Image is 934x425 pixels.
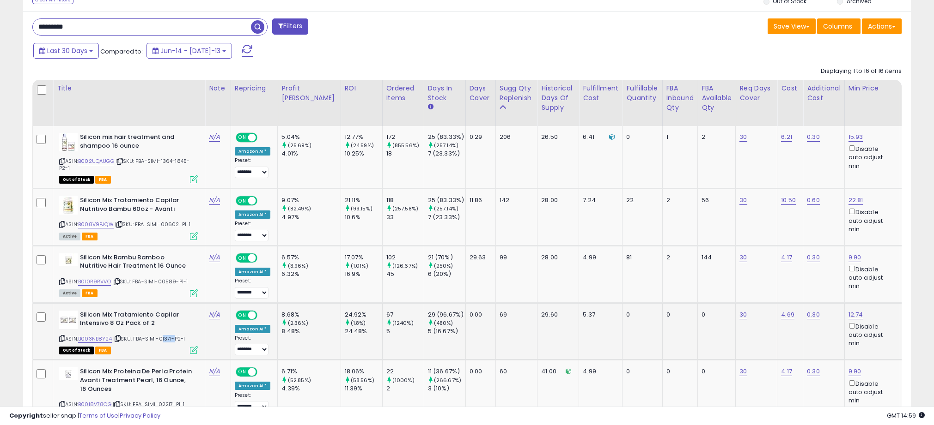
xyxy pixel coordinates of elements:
span: All listings that are currently out of stock and unavailable for purchase on Amazon [59,347,94,354]
small: (250%) [434,262,453,269]
div: Amazon AI * [235,147,271,156]
div: 22 [386,367,424,376]
div: 81 [626,253,655,262]
div: Ordered Items [386,84,420,103]
div: Displaying 1 to 16 of 16 items [821,67,902,76]
div: 5.37 [583,311,615,319]
a: N/A [209,253,220,262]
span: ON [237,311,248,319]
span: | SKU: FBA-SIMI-01371-P2-1 [113,335,185,342]
img: 31M8CV+nSIL._SL40_.jpg [59,367,78,380]
div: 0 [626,133,655,141]
th: Please note that this number is a calculation based on your required days of coverage and your ve... [495,80,537,126]
div: Disable auto adjust min [849,144,893,170]
div: 4.39% [281,384,340,393]
div: Disable auto adjust min [849,207,893,233]
div: 29.63 [470,253,488,262]
div: 4.99 [583,367,615,376]
div: FBA Available Qty [702,84,732,113]
span: FBA [82,289,98,297]
button: Last 30 Days [33,43,99,59]
div: 102 [386,253,424,262]
a: 0.30 [807,367,820,376]
div: Min Price [849,84,896,93]
div: Disable auto adjust min [849,264,893,291]
div: Amazon AI * [235,210,271,219]
small: (257.14%) [434,142,458,149]
div: 56 [702,196,728,204]
div: 22 [626,196,655,204]
div: ROI [345,84,378,93]
div: 21 (70%) [428,253,465,262]
div: 18.06% [345,367,382,376]
div: 0.00 [470,367,488,376]
small: (126.67%) [392,262,418,269]
div: Repricing [235,84,274,93]
button: Save View [768,18,816,34]
span: | SKU: FBA-SIMI-00602-P1-1 [115,221,190,228]
div: 7 (23.33%) [428,213,465,221]
div: Title [57,84,201,93]
img: 41g2MeG4iPL._SL40_.jpg [59,196,78,215]
div: Disable auto adjust min [849,321,893,348]
a: 30 [739,132,747,142]
div: 25 (83.33%) [428,196,465,204]
div: 2 [666,196,691,204]
span: FBA [82,233,98,240]
div: 10.25% [345,150,382,158]
div: 8.68% [281,311,340,319]
span: Jun-14 - [DATE]-13 [160,46,220,55]
div: 6 (20%) [428,270,465,278]
div: 33 [386,213,424,221]
a: 30 [739,253,747,262]
div: 9.07% [281,196,340,204]
div: Fulfillment Cost [583,84,618,103]
div: 8.48% [281,327,340,335]
a: 30 [739,310,747,319]
small: (25.69%) [288,142,311,149]
div: 6.57% [281,253,340,262]
a: B010R9RVVO [78,278,111,286]
span: | SKU: FBA-SIMI-1364-1845-P2-1 [59,157,189,171]
small: (99.15%) [351,205,372,212]
div: 144 [702,253,728,262]
div: 11 (36.67%) [428,367,465,376]
div: FBA inbound Qty [666,84,694,113]
span: All listings currently available for purchase on Amazon [59,289,80,297]
span: 2025-08-13 14:59 GMT [887,411,925,420]
a: 0.60 [807,196,820,205]
div: 6.32% [281,270,340,278]
div: Profit [PERSON_NAME] [281,84,336,103]
a: Terms of Use [79,411,118,420]
a: N/A [209,196,220,205]
small: (58.56%) [351,377,374,384]
div: 0.00 [470,311,488,319]
span: | SKU: FBA-SIMI-00589-P1-1 [112,278,188,285]
div: 7.24 [583,196,615,204]
div: Fulfillable Quantity [626,84,658,103]
div: 45 [386,270,424,278]
small: (24.59%) [351,142,374,149]
div: 6.71% [281,367,340,376]
div: 4.99 [583,253,615,262]
span: OFF [256,368,271,376]
div: 0 [666,311,691,319]
a: 9.90 [849,253,861,262]
div: 10.6% [345,213,382,221]
small: (855.56%) [392,142,419,149]
button: Jun-14 - [DATE]-13 [147,43,232,59]
div: Amazon AI * [235,382,271,390]
span: ON [237,197,248,205]
div: Days Cover [470,84,492,103]
b: Silicon Mix Proteina De Perla Protein Avanti Treatment Pearl, 16 Ounce, 16 Ounces [80,367,192,395]
small: (266.67%) [434,377,461,384]
small: (257.14%) [434,205,458,212]
a: 12.74 [849,310,863,319]
div: 172 [386,133,424,141]
small: (82.49%) [288,205,311,212]
span: Columns [823,22,852,31]
div: 2 [666,253,691,262]
div: Disable auto adjust min [849,378,893,405]
div: 0 [702,367,728,376]
span: ON [237,254,248,262]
